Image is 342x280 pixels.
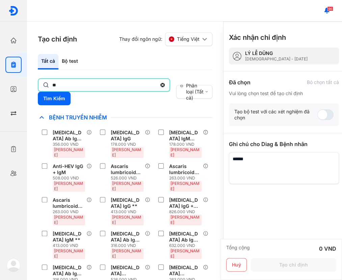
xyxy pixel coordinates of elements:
[111,197,142,209] div: [MEDICAL_DATA] IgG **
[111,264,142,277] div: [MEDICAL_DATA] pneumoniae Ab IgG + IgM **
[169,231,200,243] div: [MEDICAL_DATA] Ab IgG + IgM **
[53,175,86,181] div: 508.000 VND
[53,243,86,248] div: 413.000 VND
[169,264,200,277] div: [MEDICAL_DATA] pneumoniae IgG **
[169,197,200,209] div: [MEDICAL_DATA] IgG + IgM **
[54,181,83,191] span: [PERSON_NAME]
[111,142,144,147] div: 178.000 VND
[54,215,83,225] span: [PERSON_NAME]
[307,79,339,85] div: Bỏ chọn tất cả
[111,243,144,248] div: 316.000 VND
[111,163,142,175] div: Ascaris lumbricoides Ab IgG + IgM
[170,147,200,158] span: [PERSON_NAME]
[112,181,141,191] span: [PERSON_NAME]
[226,258,247,272] button: Huỷ
[53,163,84,175] div: Anti-HEV IgG + IgM
[327,6,333,11] span: 96
[169,130,200,142] div: [MEDICAL_DATA] IgM (Giun tròn chuột)
[229,33,286,42] h3: Xác nhận chỉ định
[54,147,83,158] span: [PERSON_NAME]
[53,142,86,147] div: 356.000 VND
[112,215,141,225] span: [PERSON_NAME]
[8,6,19,16] img: logo
[46,114,110,121] span: Bệnh Truyền Nhiễm
[111,209,144,215] div: 413.000 VND
[169,209,203,215] div: 826.000 VND
[169,163,200,175] div: Ascaris lumbricoides IgG (Giun đũa)
[112,248,141,259] span: [PERSON_NAME]
[38,54,58,69] div: Tất cả
[169,243,203,248] div: 632.000 VND
[319,245,336,253] div: 0 VND
[111,231,142,243] div: [MEDICAL_DATA] Ab IgG **
[170,181,200,191] span: [PERSON_NAME]
[58,54,81,69] div: Bộ test
[245,56,308,62] div: [DEMOGRAPHIC_DATA] - [DATE]
[53,130,84,142] div: [MEDICAL_DATA] Ab IgG + IgM
[170,248,200,259] span: [PERSON_NAME]
[229,140,339,148] div: Ghi chú cho Diag & Bệnh nhân
[54,248,83,259] span: [PERSON_NAME]
[251,258,336,272] button: Tạo chỉ định
[53,197,84,209] div: Ascaris lumbricoides IgM (Giun đũa)
[112,147,141,158] span: [PERSON_NAME]
[7,258,20,272] img: logo
[38,34,77,44] h3: Tạo chỉ định
[169,175,203,181] div: 263.000 VND
[180,83,205,101] div: Phân loại (Tất cả)
[119,32,212,46] div: Thay đổi ngôn ngữ:
[234,109,317,121] div: Tạo bộ test với các xét nghiệm đã chọn
[53,264,84,277] div: [MEDICAL_DATA] Ab IgM **
[229,78,251,86] div: Đã chọn
[53,209,86,215] div: 263.000 VND
[53,231,84,243] div: [MEDICAL_DATA] IgM **
[245,50,308,56] div: LÝ LỄ DŨNG
[170,215,200,225] span: [PERSON_NAME]
[111,130,142,142] div: [MEDICAL_DATA] IgG
[169,142,203,147] div: 178.000 VND
[226,245,250,253] div: Tổng cộng
[111,175,144,181] div: 526.000 VND
[229,90,339,96] div: Vui lòng chọn test để tạo chỉ định
[177,36,200,42] span: Tiếng Việt
[38,92,71,105] button: Tìm Kiếm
